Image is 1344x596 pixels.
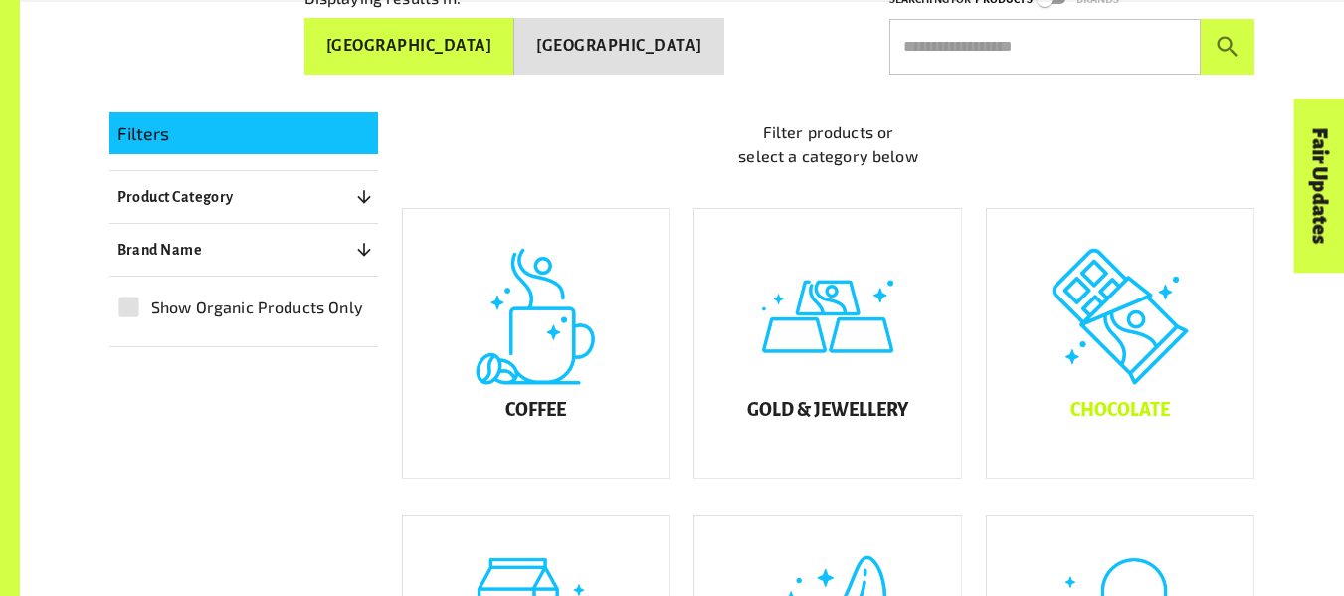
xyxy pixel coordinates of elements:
[986,208,1254,479] a: Chocolate
[109,179,378,215] button: Product Category
[505,401,566,421] h5: Coffee
[151,296,363,319] span: Show Organic Products Only
[304,18,515,74] button: [GEOGRAPHIC_DATA]
[693,208,962,479] a: Gold & Jewellery
[1070,401,1170,421] h5: Chocolate
[117,185,234,209] p: Product Category
[514,18,724,74] button: [GEOGRAPHIC_DATA]
[117,120,370,146] p: Filters
[109,232,378,268] button: Brand Name
[402,208,671,479] a: Coffee
[747,401,908,421] h5: Gold & Jewellery
[117,238,203,262] p: Brand Name
[402,120,1255,168] p: Filter products or select a category below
